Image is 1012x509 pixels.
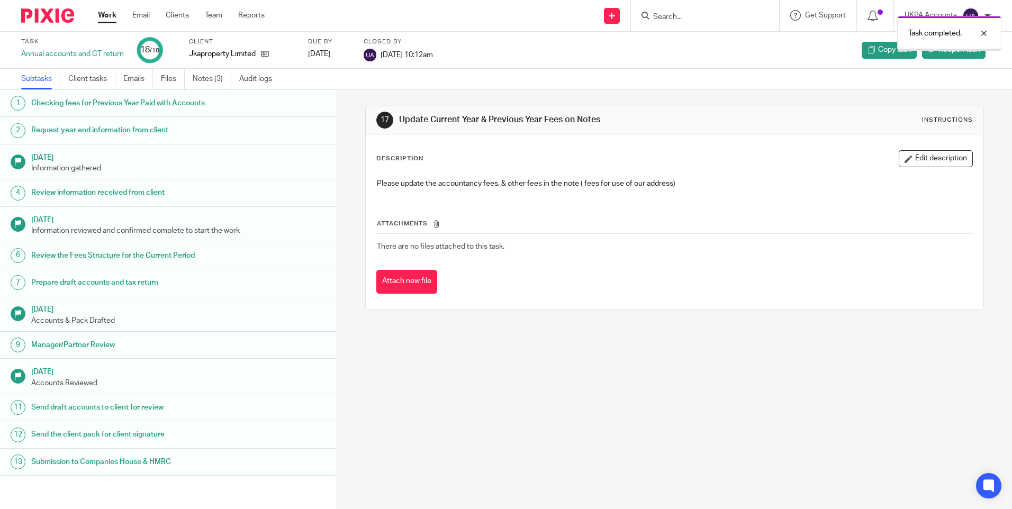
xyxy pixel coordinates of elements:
a: Client tasks [68,69,115,89]
span: [DATE] 10:12am [381,51,433,58]
p: Accounts Reviewed [31,378,327,388]
small: /18 [150,48,159,53]
a: Files [161,69,185,89]
div: 2 [11,123,25,138]
p: Description [376,154,423,163]
p: Accounts & Pack Drafted [31,315,327,326]
div: 4 [11,186,25,201]
h1: Submission to Companies House & HMRC [31,454,228,470]
h1: [DATE] [31,150,327,163]
a: Subtasks [21,69,60,89]
div: Instructions [922,116,973,124]
div: Annual accounts and CT return [21,49,124,59]
a: Reports [238,10,265,21]
p: Task completed. [908,28,962,39]
img: Pixie [21,8,74,23]
div: 1 [11,96,25,111]
label: Client [189,38,295,46]
span: Attachments [377,221,428,226]
img: svg%3E [364,49,376,61]
div: [DATE] [308,49,350,59]
label: Task [21,38,124,46]
label: Due by [308,38,350,46]
a: Emails [123,69,153,89]
h1: [DATE] [31,212,327,225]
a: Audit logs [239,69,280,89]
div: 17 [376,112,393,129]
h1: Send draft accounts to client for review [31,399,228,415]
div: 12 [11,428,25,442]
button: Edit description [899,150,973,167]
a: Clients [166,10,189,21]
h1: Manager/Partner Review [31,337,228,353]
p: Information gathered [31,163,327,174]
h1: Update Current Year & Previous Year Fees on Notes [399,114,697,125]
h1: Send the client pack for client signature [31,426,228,442]
h1: Review information received from client [31,185,228,201]
h1: [DATE] [31,302,327,315]
div: 6 [11,248,25,263]
a: Work [98,10,116,21]
h1: Request year end information from client [31,122,228,138]
a: Notes (3) [193,69,231,89]
a: Email [132,10,150,21]
p: Information reviewed and confirmed complete to start the work [31,225,327,236]
div: 13 [11,455,25,469]
div: 11 [11,400,25,415]
div: 7 [11,275,25,290]
span: There are no files attached to this task. [377,243,504,250]
div: 9 [11,338,25,352]
h1: [DATE] [31,364,327,377]
div: 18 [140,44,159,56]
button: Attach new file [376,270,437,294]
h1: Review the Fees Structure for the Current Period [31,248,228,263]
label: Closed by [364,38,433,46]
h1: Checking fees for Previous Year Paid with Accounts [31,95,228,111]
img: svg%3E [962,7,979,24]
p: Please update the accountancy fees, & other fees in the note ( fees for use of our address) [377,178,972,189]
p: Jkaproperty Limited [189,49,256,59]
h1: Prepare draft accounts and tax return [31,275,228,290]
a: Team [205,10,222,21]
